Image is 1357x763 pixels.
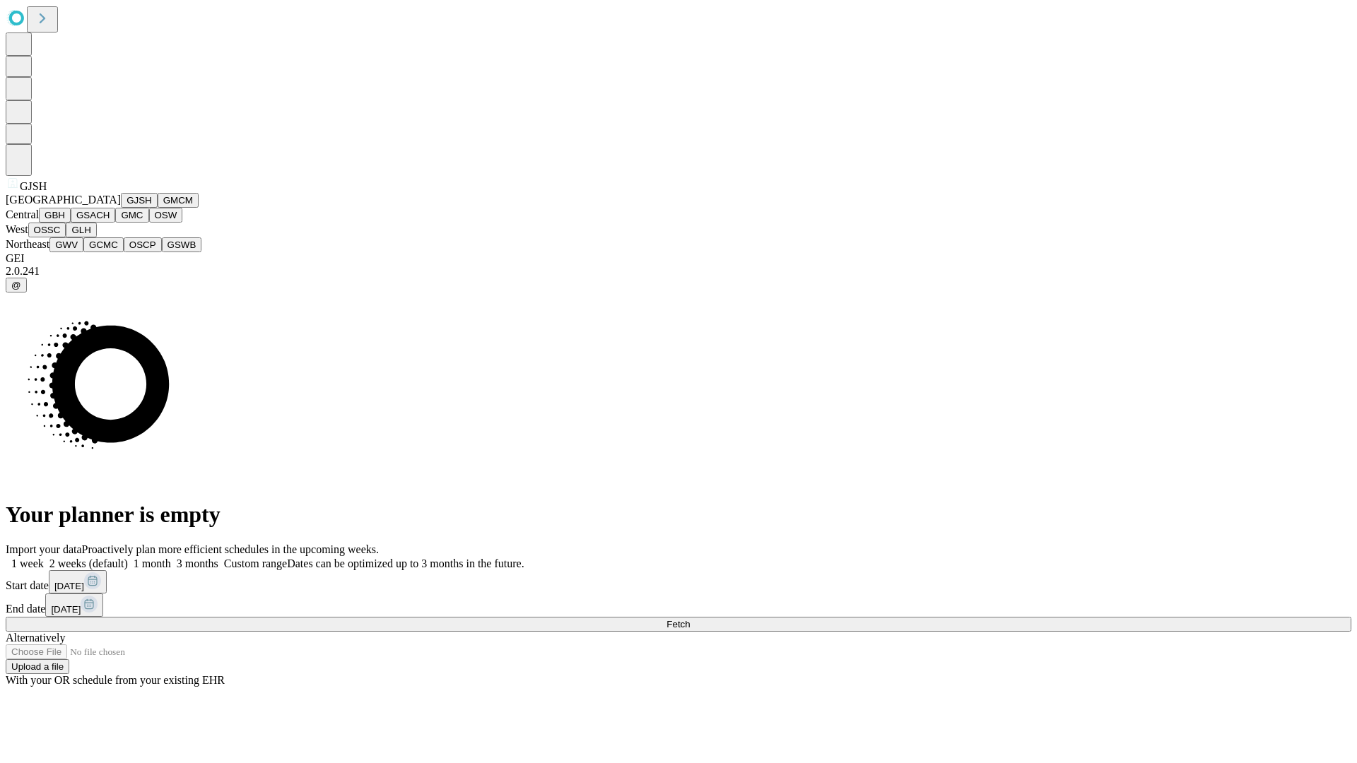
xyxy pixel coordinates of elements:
[134,557,171,569] span: 1 month
[6,238,49,250] span: Northeast
[49,557,128,569] span: 2 weeks (default)
[6,194,121,206] span: [GEOGRAPHIC_DATA]
[6,278,27,292] button: @
[124,237,162,252] button: OSCP
[6,570,1351,593] div: Start date
[6,659,69,674] button: Upload a file
[54,581,84,591] span: [DATE]
[224,557,287,569] span: Custom range
[6,593,1351,617] div: End date
[6,208,39,220] span: Central
[51,604,81,615] span: [DATE]
[11,557,44,569] span: 1 week
[49,237,83,252] button: GWV
[6,223,28,235] span: West
[666,619,690,629] span: Fetch
[6,617,1351,632] button: Fetch
[83,237,124,252] button: GCMC
[177,557,218,569] span: 3 months
[20,180,47,192] span: GJSH
[287,557,524,569] span: Dates can be optimized up to 3 months in the future.
[66,223,96,237] button: GLH
[39,208,71,223] button: GBH
[121,193,158,208] button: GJSH
[6,632,65,644] span: Alternatively
[6,502,1351,528] h1: Your planner is empty
[45,593,103,617] button: [DATE]
[6,265,1351,278] div: 2.0.241
[6,252,1351,265] div: GEI
[6,543,82,555] span: Import your data
[149,208,183,223] button: OSW
[6,674,225,686] span: With your OR schedule from your existing EHR
[71,208,115,223] button: GSACH
[162,237,202,252] button: GSWB
[28,223,66,237] button: OSSC
[82,543,379,555] span: Proactively plan more efficient schedules in the upcoming weeks.
[49,570,107,593] button: [DATE]
[115,208,148,223] button: GMC
[158,193,199,208] button: GMCM
[11,280,21,290] span: @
